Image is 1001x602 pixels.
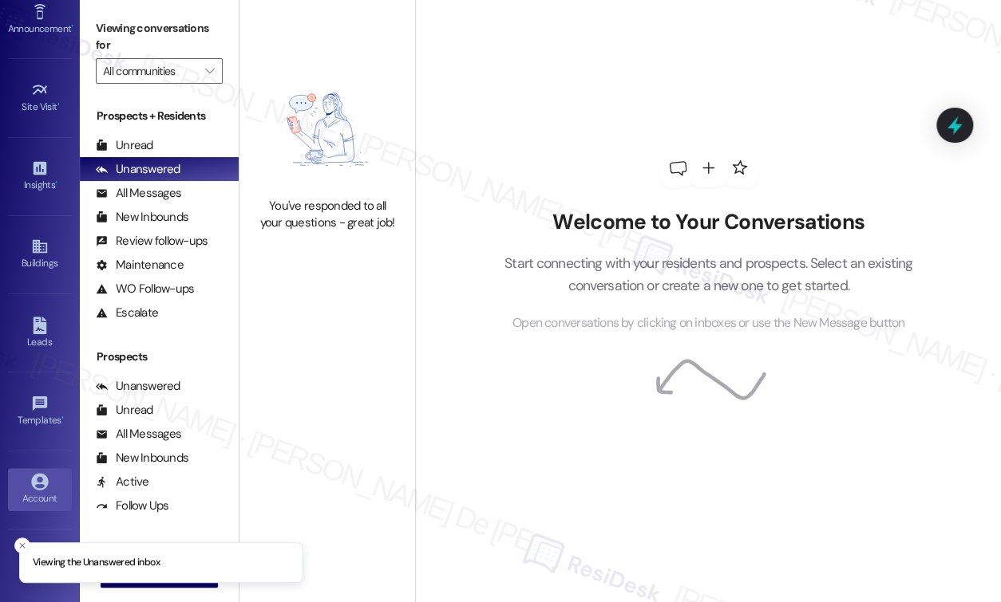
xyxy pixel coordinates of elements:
[8,312,72,355] a: Leads
[96,209,188,226] div: New Inbounds
[96,16,223,58] label: Viewing conversations for
[8,77,72,120] a: Site Visit •
[8,155,72,198] a: Insights •
[96,450,188,466] div: New Inbounds
[8,546,72,589] a: Support
[8,233,72,276] a: Buildings
[14,537,30,553] button: Close toast
[96,281,194,297] div: WO Follow-ups
[96,378,180,395] div: Unanswered
[96,426,181,443] div: All Messages
[96,233,208,250] div: Review follow-ups
[33,556,160,570] p: Viewing the Unanswered inbox
[481,252,937,297] p: Start connecting with your residents and prospects. Select an existing conversation or create a n...
[96,474,149,490] div: Active
[96,305,158,321] div: Escalate
[512,313,904,333] span: Open conversations by clicking on inboxes or use the New Message button
[80,108,239,124] div: Prospects + Residents
[257,69,398,190] img: empty-state
[205,65,214,77] i: 
[80,348,239,365] div: Prospects
[257,198,398,232] div: You've responded to all your questions - great job!
[55,177,57,188] span: •
[96,498,169,514] div: Follow Ups
[96,402,153,419] div: Unread
[103,58,197,84] input: All communities
[8,390,72,433] a: Templates •
[61,412,64,423] span: •
[71,21,73,32] span: •
[96,161,180,178] div: Unanswered
[8,468,72,511] a: Account
[96,137,153,154] div: Unread
[96,257,184,273] div: Maintenance
[96,185,181,202] div: All Messages
[481,210,937,235] h2: Welcome to Your Conversations
[57,99,60,110] span: •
